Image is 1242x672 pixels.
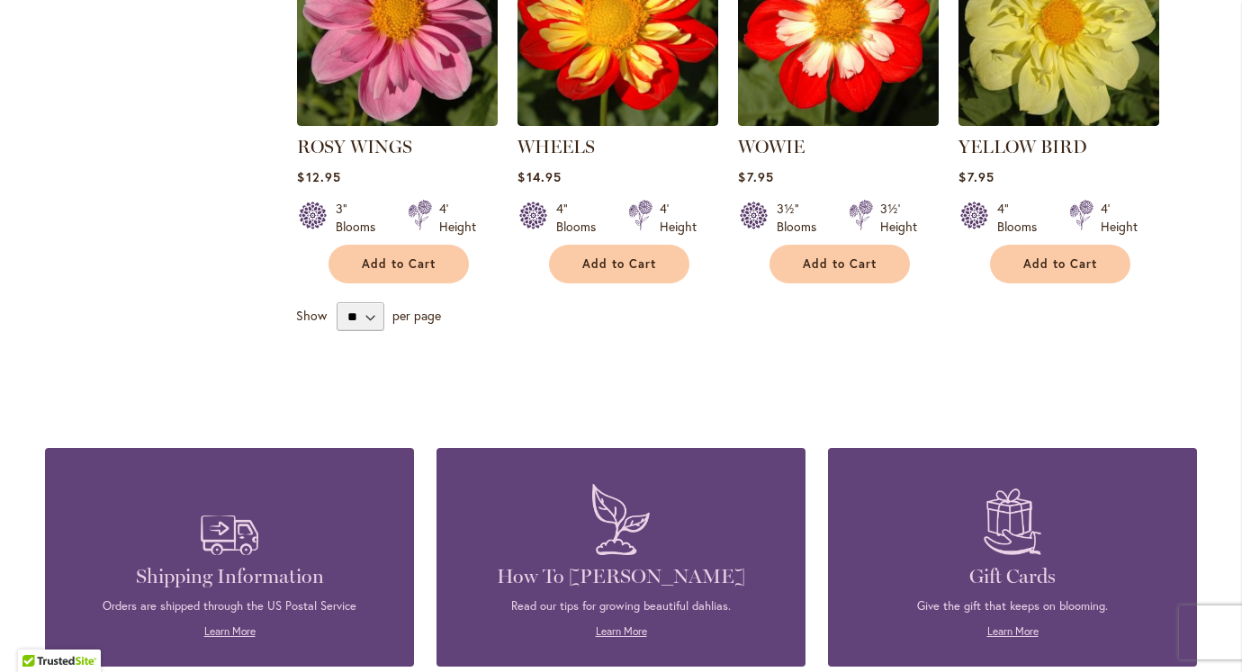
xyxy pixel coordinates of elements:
a: YELLOW BIRD [958,136,1087,157]
iframe: Launch Accessibility Center [13,608,64,659]
h4: How To [PERSON_NAME] [463,564,778,589]
div: 4" Blooms [556,200,607,236]
a: WOWIE [738,112,939,130]
div: 4' Height [439,200,476,236]
span: $12.95 [297,168,340,185]
span: Show [296,307,327,324]
span: Add to Cart [362,256,436,272]
a: Learn More [204,624,256,638]
a: WOWIE [738,136,805,157]
span: $7.95 [738,168,773,185]
a: Learn More [596,624,647,638]
a: ROSY WINGS [297,112,498,130]
a: Learn More [987,624,1039,638]
p: Give the gift that keeps on blooming. [855,598,1170,614]
p: Orders are shipped through the US Postal Service [72,598,387,614]
span: Add to Cart [803,256,877,272]
span: $14.95 [517,168,561,185]
span: $7.95 [958,168,994,185]
button: Add to Cart [328,245,469,283]
span: Add to Cart [582,256,656,272]
div: 4" Blooms [997,200,1048,236]
a: YELLOW BIRD [958,112,1159,130]
p: Read our tips for growing beautiful dahlias. [463,598,778,614]
button: Add to Cart [769,245,910,283]
a: ROSY WINGS [297,136,412,157]
a: WHEELS [517,112,718,130]
div: 3½' Height [880,200,917,236]
button: Add to Cart [549,245,689,283]
div: 3½" Blooms [777,200,827,236]
h4: Shipping Information [72,564,387,589]
span: Add to Cart [1023,256,1097,272]
button: Add to Cart [990,245,1130,283]
div: 3" Blooms [336,200,386,236]
div: 4' Height [1101,200,1138,236]
a: WHEELS [517,136,595,157]
div: 4' Height [660,200,697,236]
span: per page [392,307,441,324]
h4: Gift Cards [855,564,1170,589]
